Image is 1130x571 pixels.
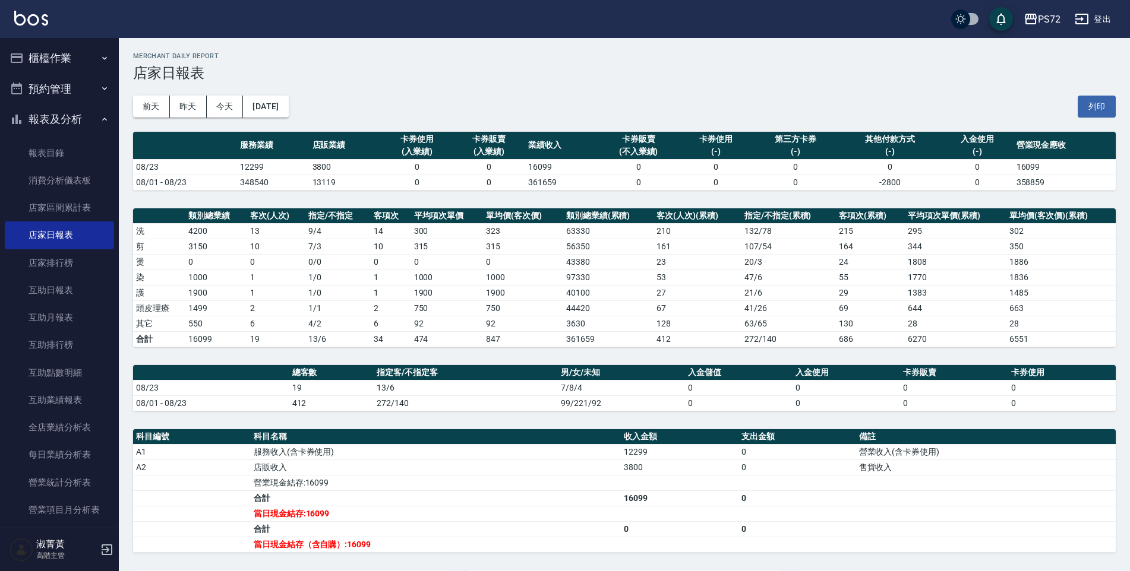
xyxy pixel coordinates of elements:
[5,139,114,167] a: 報表目錄
[133,395,289,411] td: 08/01 - 08/23
[905,269,1006,285] td: 1770
[453,159,525,175] td: 0
[839,175,941,190] td: -2800
[563,316,654,331] td: 3630
[5,414,114,441] a: 全店業績分析表
[185,316,247,331] td: 550
[456,145,522,158] div: (入業績)
[381,159,453,175] td: 0
[483,331,563,347] td: 847
[133,52,1116,60] h2: Merchant Daily Report
[185,269,247,285] td: 1000
[133,132,1116,191] table: a dense table
[411,300,484,316] td: 750
[251,490,621,506] td: 合計
[483,239,563,254] td: 315
[1006,223,1116,239] td: 302
[5,167,114,194] a: 消費分析儀表板
[185,331,247,347] td: 16099
[836,223,905,239] td: 215
[133,175,237,190] td: 08/01 - 08/23
[836,208,905,224] th: 客項次(累積)
[621,429,738,445] th: 收入金額
[483,223,563,239] td: 323
[237,159,309,175] td: 12299
[905,254,1006,269] td: 1808
[185,223,247,239] td: 4200
[1006,208,1116,224] th: 單均價(客次價)(累積)
[941,159,1013,175] td: 0
[133,365,1116,411] table: a dense table
[5,277,114,304] a: 互助日報表
[5,359,114,386] a: 互助點數明細
[133,429,1116,553] table: a dense table
[289,380,374,395] td: 19
[185,208,247,224] th: 類別總業績
[483,208,563,224] th: 單均價(客次價)
[1006,239,1116,254] td: 350
[680,159,752,175] td: 0
[133,285,185,300] td: 護
[900,365,1008,380] th: 卡券販賣
[381,175,453,190] td: 0
[654,239,741,254] td: 161
[654,316,741,331] td: 128
[793,395,900,411] td: 0
[371,223,411,239] td: 14
[654,285,741,300] td: 27
[836,269,905,285] td: 55
[1006,269,1116,285] td: 1836
[371,300,411,316] td: 2
[558,380,685,395] td: 7/8/4
[374,365,558,380] th: 指定客/不指定客
[683,133,749,145] div: 卡券使用
[411,316,484,331] td: 92
[251,506,621,521] td: 當日現金結存:16099
[5,469,114,496] a: 營業統計分析表
[944,145,1010,158] div: (-)
[621,459,738,475] td: 3800
[1038,12,1060,27] div: PS72
[621,490,738,506] td: 16099
[1006,331,1116,347] td: 6551
[237,175,309,190] td: 348540
[456,133,522,145] div: 卡券販賣
[741,300,836,316] td: 41 / 26
[133,159,237,175] td: 08/23
[384,145,450,158] div: (入業績)
[5,249,114,277] a: 店家排行榜
[133,254,185,269] td: 燙
[133,429,251,445] th: 科目編號
[1008,380,1116,395] td: 0
[5,104,114,135] button: 報表及分析
[905,239,1006,254] td: 344
[5,74,114,104] button: 預約管理
[5,221,114,249] a: 店家日報表
[1078,96,1116,118] button: 列印
[5,386,114,414] a: 互助業績報表
[371,285,411,300] td: 1
[133,380,289,395] td: 08/23
[310,159,381,175] td: 3800
[563,223,654,239] td: 63330
[836,285,905,300] td: 29
[563,331,654,347] td: 361659
[133,223,185,239] td: 洗
[600,145,677,158] div: (不入業績)
[621,521,738,537] td: 0
[14,11,48,26] img: Logo
[247,254,305,269] td: 0
[133,239,185,254] td: 剪
[384,133,450,145] div: 卡券使用
[5,331,114,359] a: 互助排行榜
[597,159,680,175] td: 0
[5,43,114,74] button: 櫃檯作業
[483,269,563,285] td: 1000
[741,208,836,224] th: 指定/不指定(累積)
[251,459,621,475] td: 店販收入
[305,223,371,239] td: 9 / 4
[5,194,114,221] a: 店家區間累計表
[5,304,114,331] a: 互助月報表
[483,316,563,331] td: 92
[836,254,905,269] td: 24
